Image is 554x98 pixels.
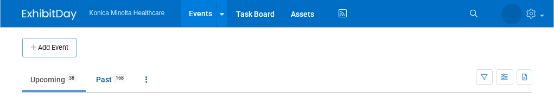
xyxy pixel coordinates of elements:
img: ExhibitDay [22,9,77,20]
span: 168 [112,74,127,82]
span: 38 [66,74,78,82]
span: Konica Minolta Healthcare [90,9,165,17]
a: Past168 [88,69,135,90]
button: Add Event [22,38,77,57]
a: Upcoming38 [22,69,86,90]
img: Annette O'Mahoney [501,4,522,24]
